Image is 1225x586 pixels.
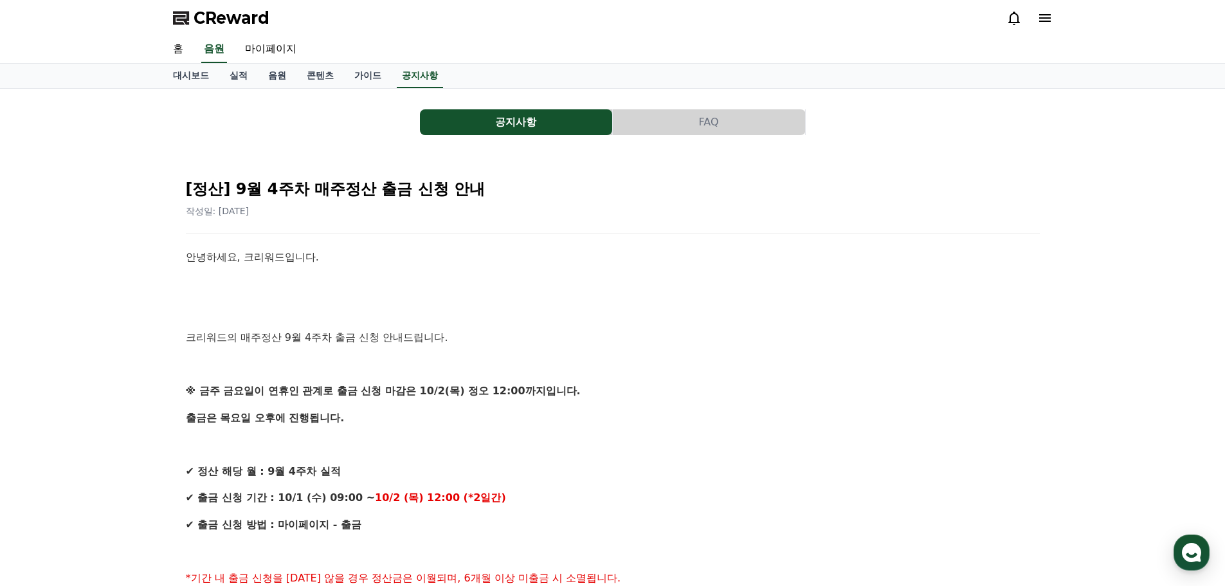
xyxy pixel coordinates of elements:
[464,491,506,504] strong: (*2일간)
[613,109,806,135] a: FAQ
[219,64,258,88] a: 실적
[397,64,443,88] a: 공지사항
[186,249,1040,266] p: 안녕하세요, 크리워드입니다.
[186,518,361,531] strong: ✔ 출금 신청 방법 : 마이페이지 - 출금
[194,8,269,28] span: CReward
[186,465,341,477] strong: ✔ 정산 해당 월 : 9월 4주차 실적
[186,412,345,424] strong: 출금은 목요일 오후에 진행됩니다.
[173,8,269,28] a: CReward
[375,491,460,504] strong: 10/2 (목) 12:00
[235,36,307,63] a: 마이페이지
[613,109,805,135] button: FAQ
[186,572,621,584] span: *기간 내 출금 신청을 [DATE] 않을 경우 정산금은 이월되며, 6개월 이상 미출금 시 소멸됩니다.
[420,109,613,135] a: 공지사항
[258,64,296,88] a: 음원
[201,36,227,63] a: 음원
[420,109,612,135] button: 공지사항
[186,491,376,504] strong: ✔ 출금 신청 기간 : 10/1 (수) 09:00 ~
[186,385,581,397] strong: ※ 금주 금요일이 연휴인 관계로 출금 신청 마감은 10/2(목) 정오 12:00까지입니다.
[186,329,1040,346] p: 크리워드의 매주정산 9월 4주차 출금 신청 안내드립니다.
[41,427,48,437] span: 홈
[296,64,344,88] a: 콘텐츠
[199,427,214,437] span: 설정
[166,408,247,440] a: 설정
[186,206,250,216] span: 작성일: [DATE]
[186,179,1040,199] h2: [정산] 9월 4주차 매주정산 출금 신청 안내
[344,64,392,88] a: 가이드
[4,408,85,440] a: 홈
[163,36,194,63] a: 홈
[118,428,133,438] span: 대화
[85,408,166,440] a: 대화
[163,64,219,88] a: 대시보드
